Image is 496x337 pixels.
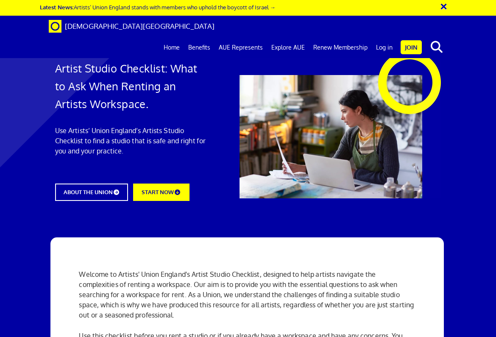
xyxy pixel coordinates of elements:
[133,184,189,201] a: START NOW
[55,184,128,201] a: ABOUT THE UNION
[215,37,267,58] a: AUE Represents
[55,125,209,156] p: Use Artists’ Union England’s Artists Studio Checklist to find a studio that is safe and right for...
[40,3,74,11] strong: Latest News:
[401,40,422,54] a: Join
[42,16,221,37] a: Brand [DEMOGRAPHIC_DATA][GEOGRAPHIC_DATA]
[184,37,215,58] a: Benefits
[267,37,309,58] a: Explore AUE
[79,269,415,320] p: Welcome to Artists' Union England's Artist Studio Checklist, designed to help artists navigate th...
[309,37,372,58] a: Renew Membership
[65,22,215,31] span: [DEMOGRAPHIC_DATA][GEOGRAPHIC_DATA]
[424,38,449,56] button: search
[55,59,209,113] h1: Artist Studio Checklist: What to Ask When Renting an Artists Workspace.
[40,3,276,11] a: Latest News:Artists’ Union England stands with members who uphold the boycott of Israel →
[372,37,397,58] a: Log in
[159,37,184,58] a: Home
